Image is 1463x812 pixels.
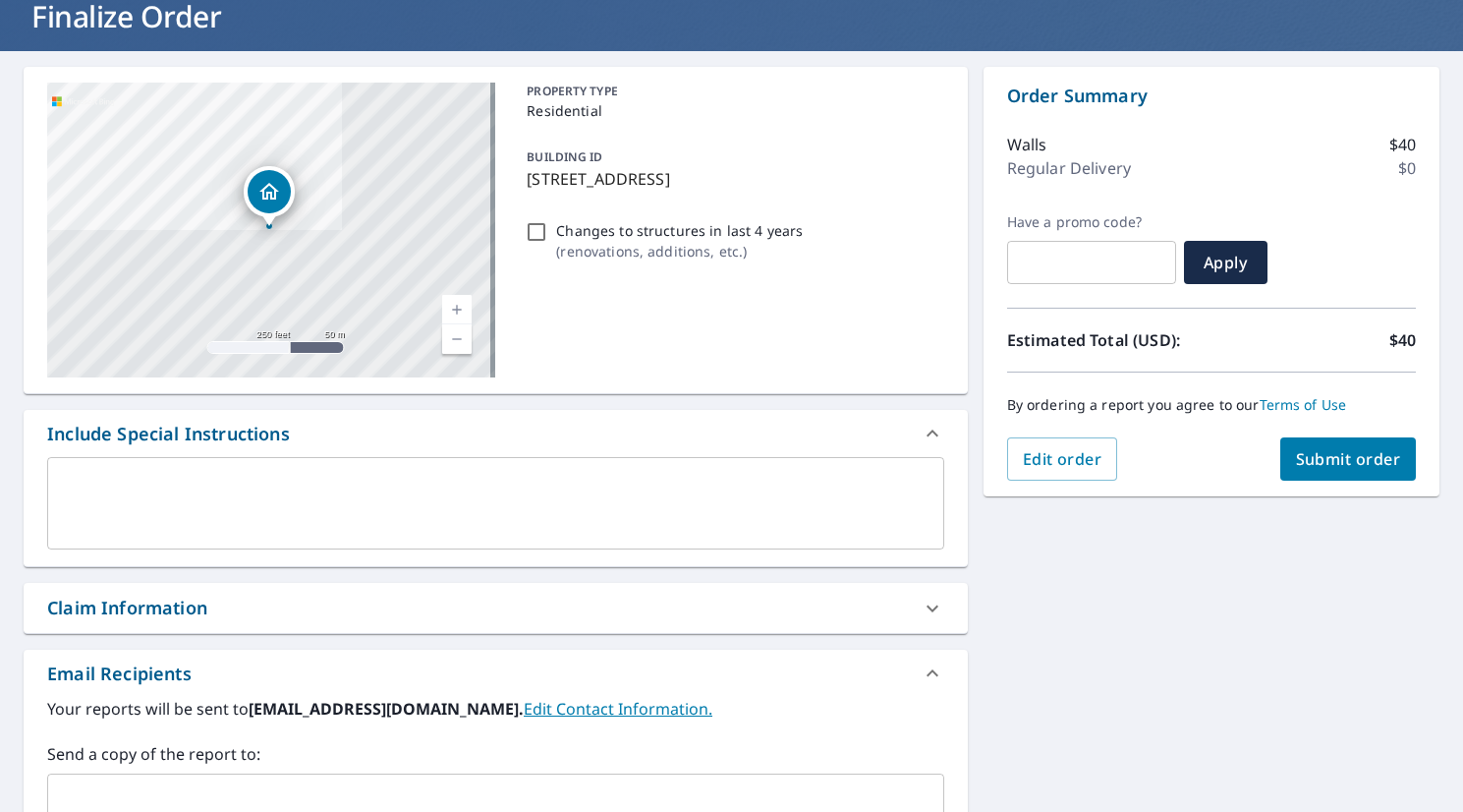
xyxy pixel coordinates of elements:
label: Send a copy of the report to: [47,742,944,766]
a: EditContactInfo [524,698,712,720]
label: Your reports will be sent to [47,697,944,721]
button: Edit order [1007,437,1118,481]
p: Changes to structures in last 4 years [556,220,803,241]
div: Claim Information [47,595,207,621]
div: Dropped pin, building 1, Residential property, 4 Greenway Cir Bear, DE 19701 [244,166,295,227]
a: Current Level 17, Zoom In [442,295,472,324]
div: Include Special Instructions [24,410,968,457]
span: Apply [1200,252,1252,273]
b: [EMAIL_ADDRESS][DOMAIN_NAME]. [249,698,524,720]
p: Estimated Total (USD): [1007,328,1211,352]
p: Walls [1007,133,1047,156]
button: Apply [1184,241,1267,284]
div: Claim Information [24,583,968,633]
p: ( renovations, additions, etc. ) [556,241,803,261]
div: Email Recipients [47,661,192,687]
label: Have a promo code? [1007,213,1176,231]
p: PROPERTY TYPE [527,83,935,100]
p: $0 [1398,156,1416,180]
p: $40 [1389,328,1416,352]
div: Email Recipients [24,650,968,697]
a: Terms of Use [1260,395,1347,414]
a: Current Level 17, Zoom Out [442,324,472,354]
p: $40 [1389,133,1416,156]
p: Order Summary [1007,83,1416,109]
p: Regular Delivery [1007,156,1131,180]
p: Residential [527,100,935,121]
p: By ordering a report you agree to our [1007,396,1416,414]
button: Submit order [1280,437,1417,481]
span: Submit order [1296,448,1401,470]
p: BUILDING ID [527,148,602,165]
div: Include Special Instructions [47,421,290,447]
p: [STREET_ADDRESS] [527,167,935,191]
span: Edit order [1023,448,1102,470]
